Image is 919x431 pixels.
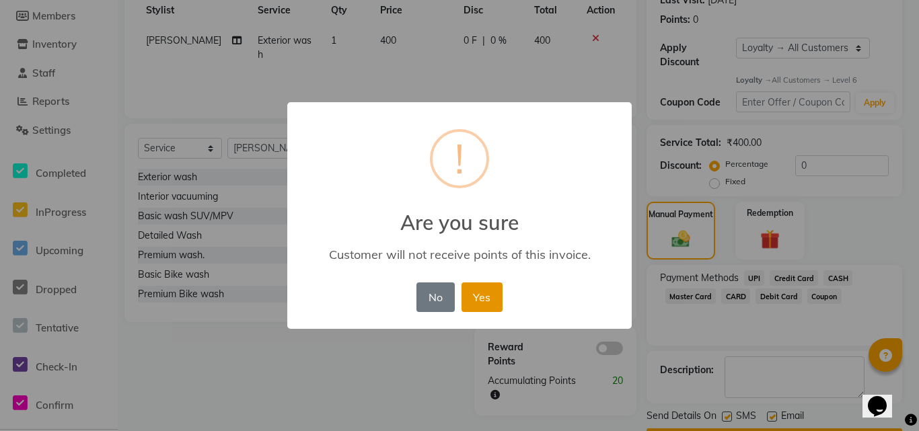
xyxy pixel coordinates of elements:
div: Customer will not receive points of this invoice. [307,247,612,262]
button: No [416,282,454,312]
div: ! [455,132,464,186]
h2: Are you sure [287,194,632,235]
button: Yes [462,282,503,312]
iframe: chat widget [862,377,906,418]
